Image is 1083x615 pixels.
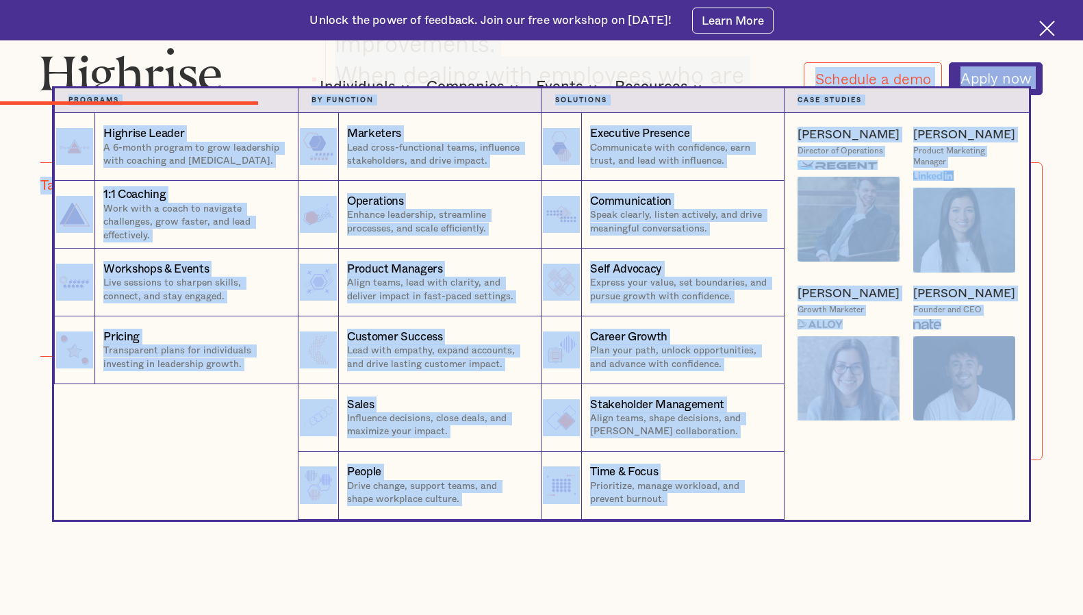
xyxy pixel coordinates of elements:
div: Events [536,78,601,95]
a: [PERSON_NAME] [913,127,1015,142]
p: Lead cross-functional teams, influence stakeholders, and drive impact. [347,142,527,168]
div: Time & Focus [590,464,658,480]
a: PricingTransparent plans for individuals investing in leadership growth. [54,316,298,384]
div: Pricing [103,329,140,345]
div: Resources [615,78,688,95]
div: Career Growth [590,329,667,345]
a: 1:1 CoachingWork with a coach to navigate challenges, grow faster, and lead effectively. [54,181,298,249]
p: Work with a coach to navigate challenges, grow faster, and lead effectively. [103,203,283,242]
a: Self AdvocacyExpress your value, set boundaries, and pursue growth with confidence. [541,249,785,316]
img: Highrise logo [40,47,221,102]
a: Learn More [692,8,774,34]
p: Plan your path, unlock opportunities, and advance with confidence. [590,344,769,371]
div: Unlock the power of feedback. Join our free workshop on [DATE]! [309,12,672,29]
strong: by function [311,97,374,103]
p: Speak clearly, listen actively, and drive meaningful conversations. [590,209,769,236]
p: Influence decisions, close deals, and maximize your impact. [347,412,527,439]
div: Director of Operations [798,146,883,157]
div: Workshops & Events [103,261,209,277]
a: [PERSON_NAME] [798,127,900,142]
div: Companies [426,78,522,95]
div: Sales [347,397,374,413]
a: CommunicationSpeak clearly, listen actively, and drive meaningful conversations. [541,181,785,249]
p: Enhance leadership, streamline processes, and scale efficiently. [347,209,527,236]
a: Career GrowthPlan your path, unlock opportunities, and advance with confidence. [541,316,785,384]
p: Lead with empathy, expand accounts, and drive lasting customer impact. [347,344,527,371]
a: SalesInfluence decisions, close deals, and maximize your impact. [298,384,541,452]
div: Marketers [347,125,401,142]
a: [PERSON_NAME] [913,286,1015,301]
p: Live sessions to sharpen skills, connect, and stay engaged. [103,277,283,303]
a: [PERSON_NAME] [798,286,900,301]
a: Apply now [949,62,1043,95]
a: Executive PresenceCommunicate with confidence, earn trust, and lead with influence. [541,113,785,181]
p: Express your value, set boundaries, and pursue growth with confidence. [590,277,769,303]
div: Companies [426,78,505,95]
div: Events [536,78,583,95]
p: ‍ [298,537,785,562]
a: Schedule a demo [804,62,942,95]
a: PeopleDrive change, support teams, and shape workplace culture. [298,452,541,520]
a: Highrise LeaderA 6-month program to grow leadership with coaching and [MEDICAL_DATA]. [54,113,298,181]
p: Transparent plans for individuals investing in leadership growth. [103,344,283,371]
p: Align teams, lead with clarity, and deliver impact in fast-paced settings. [347,277,527,303]
a: Stakeholder ManagementAlign teams, shape decisions, and [PERSON_NAME] collaboration. [541,384,785,452]
strong: Case Studies [798,97,862,103]
a: Customer SuccessLead with empathy, expand accounts, and drive lasting customer impact. [298,316,541,384]
p: Communicate with confidence, earn trust, and lead with influence. [590,142,769,168]
div: Customer Success [347,329,443,345]
a: MarketersLead cross-functional teams, influence stakeholders, and drive impact. [298,113,541,181]
a: Time & FocusPrioritize, manage workload, and prevent burnout. [541,452,785,520]
a: OperationsEnhance leadership, streamline processes, and scale efficiently. [298,181,541,249]
a: Product ManagersAlign teams, lead with clarity, and deliver impact in fast-paced settings. [298,249,541,316]
div: Resources [615,78,706,95]
div: Growth Marketer [798,305,864,316]
img: Cross icon [1039,21,1055,36]
div: Highrise Leader [103,125,184,142]
p: Prioritize, manage workload, and prevent burnout. [590,480,769,507]
div: Executive Presence [590,125,689,142]
div: Self Advocacy [590,261,662,277]
p: Drive change, support teams, and shape workplace culture. [347,480,527,507]
p: Align teams, shape decisions, and [PERSON_NAME] collaboration. [590,412,769,439]
div: Product Marketing Manager [913,146,1015,168]
a: Workshops & EventsLive sessions to sharpen skills, connect, and stay engaged. [54,249,298,316]
p: A 6-month program to grow leadership with coaching and [MEDICAL_DATA]. [103,142,283,168]
div: Founder and CEO [913,305,982,316]
div: Individuals [320,78,413,95]
div: Communication [590,193,672,210]
strong: Programs [68,97,119,103]
div: Stakeholder Management [590,397,724,413]
div: Operations [347,193,404,210]
div: People [347,464,381,480]
div: 1:1 Coaching [103,186,166,203]
strong: Solutions [555,97,607,103]
div: Individuals [320,78,396,95]
div: Product Managers [347,261,443,277]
